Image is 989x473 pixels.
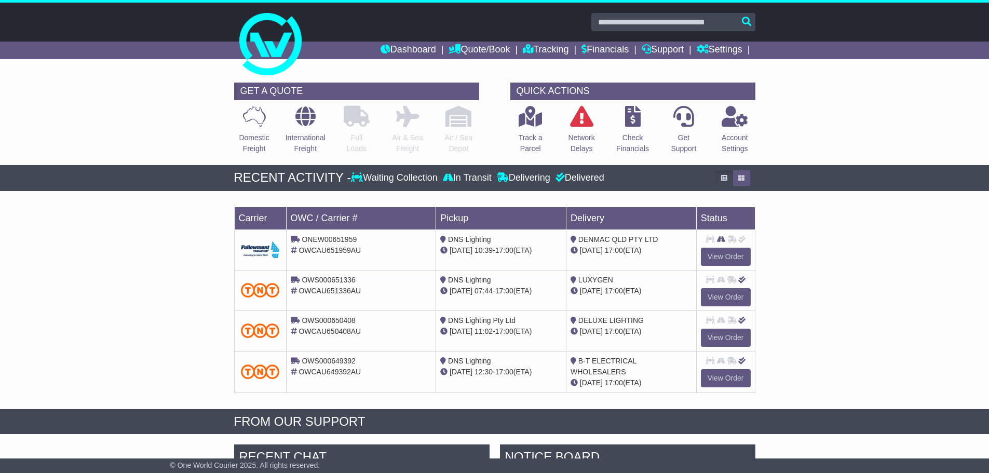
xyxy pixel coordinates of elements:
[605,246,623,254] span: 17:00
[670,105,697,160] a: GetSupport
[241,241,280,259] img: Followmont_Transport_Dark.png
[571,357,636,376] span: B-T ELECTRICAL WHOLESALERS
[286,207,436,229] td: OWC / Carrier #
[450,246,472,254] span: [DATE]
[440,367,562,377] div: - (ETA)
[721,105,749,160] a: AccountSettings
[495,246,513,254] span: 17:00
[510,83,755,100] div: QUICK ACTIONS
[241,364,280,379] img: TNT_Domestic.png
[302,316,356,325] span: OWS000650408
[580,287,603,295] span: [DATE]
[580,379,603,387] span: [DATE]
[475,287,493,295] span: 07:44
[578,235,658,244] span: DENMAC QLD PTY LTD
[571,245,692,256] div: (ETA)
[241,323,280,337] img: TNT_Domestic.png
[605,379,623,387] span: 17:00
[448,235,491,244] span: DNS Lighting
[448,276,491,284] span: DNS Lighting
[696,207,755,229] td: Status
[495,327,513,335] span: 17:00
[566,207,696,229] td: Delivery
[642,42,684,59] a: Support
[448,357,491,365] span: DNS Lighting
[448,316,516,325] span: DNS Lighting Pty Ltd
[701,248,751,266] a: View Order
[605,327,623,335] span: 17:00
[580,327,603,335] span: [DATE]
[580,246,603,254] span: [DATE]
[302,357,356,365] span: OWS000649392
[381,42,436,59] a: Dashboard
[475,327,493,335] span: 11:02
[701,288,751,306] a: View Order
[671,132,696,154] p: Get Support
[701,369,751,387] a: View Order
[392,132,423,154] p: Air & Sea Freight
[450,368,472,376] span: [DATE]
[299,368,361,376] span: OWCAU649392AU
[697,42,742,59] a: Settings
[234,170,351,185] div: RECENT ACTIVITY -
[440,286,562,296] div: - (ETA)
[445,132,473,154] p: Air / Sea Depot
[616,132,649,154] p: Check Financials
[170,461,320,469] span: © One World Courier 2025. All rights reserved.
[234,83,479,100] div: GET A QUOTE
[299,246,361,254] span: OWCAU651959AU
[351,172,440,184] div: Waiting Collection
[519,132,543,154] p: Track a Parcel
[500,444,755,472] div: NOTICE BOARD
[440,326,562,337] div: - (ETA)
[436,207,566,229] td: Pickup
[344,132,370,154] p: Full Loads
[567,105,595,160] a: NetworkDelays
[234,444,490,472] div: RECENT CHAT
[285,105,326,160] a: InternationalFreight
[475,246,493,254] span: 10:39
[234,207,286,229] td: Carrier
[605,287,623,295] span: 17:00
[450,327,472,335] span: [DATE]
[239,132,269,154] p: Domestic Freight
[495,368,513,376] span: 17:00
[701,329,751,347] a: View Order
[494,172,553,184] div: Delivering
[571,326,692,337] div: (ETA)
[568,132,594,154] p: Network Delays
[553,172,604,184] div: Delivered
[578,316,644,325] span: DELUXE LIGHTING
[440,172,494,184] div: In Transit
[299,327,361,335] span: OWCAU650408AU
[241,283,280,297] img: TNT_Domestic.png
[299,287,361,295] span: OWCAU651336AU
[578,276,613,284] span: LUXYGEN
[234,414,755,429] div: FROM OUR SUPPORT
[581,42,629,59] a: Financials
[302,235,357,244] span: ONEW00651959
[518,105,543,160] a: Track aParcel
[449,42,510,59] a: Quote/Book
[440,245,562,256] div: - (ETA)
[616,105,649,160] a: CheckFinancials
[450,287,472,295] span: [DATE]
[722,132,748,154] p: Account Settings
[475,368,493,376] span: 12:30
[523,42,568,59] a: Tracking
[571,377,692,388] div: (ETA)
[495,287,513,295] span: 17:00
[302,276,356,284] span: OWS000651336
[286,132,326,154] p: International Freight
[238,105,269,160] a: DomesticFreight
[571,286,692,296] div: (ETA)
